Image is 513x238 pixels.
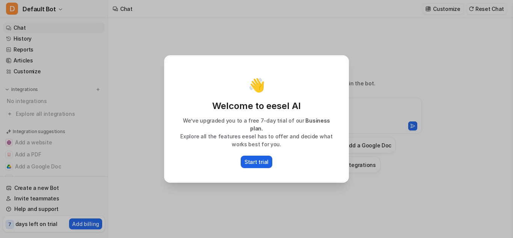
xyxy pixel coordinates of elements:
[244,158,269,166] p: Start trial
[248,77,265,92] p: 👋
[173,132,340,148] p: Explore all the features eesel has to offer and decide what works best for you.
[241,156,272,168] button: Start trial
[173,100,340,112] p: Welcome to eesel AI
[173,117,340,132] p: We’ve upgraded you to a free 7-day trial of our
